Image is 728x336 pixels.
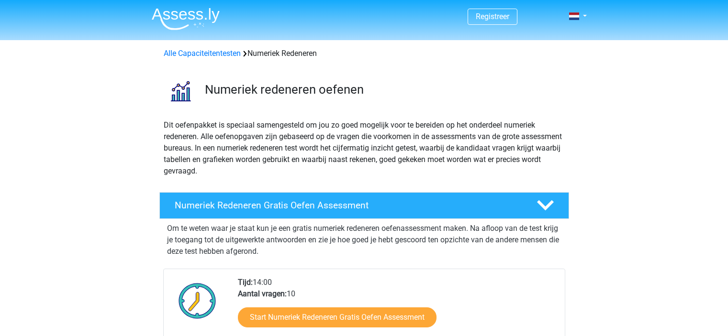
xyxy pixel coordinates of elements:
[238,307,437,327] a: Start Numeriek Redeneren Gratis Oefen Assessment
[173,277,222,325] img: Klok
[160,71,201,111] img: numeriek redeneren
[167,223,561,257] p: Om te weten waar je staat kun je een gratis numeriek redeneren oefenassessment maken. Na afloop v...
[205,82,561,97] h3: Numeriek redeneren oefenen
[238,278,253,287] b: Tijd:
[164,119,565,177] p: Dit oefenpakket is speciaal samengesteld om jou zo goed mogelijk voor te bereiden op het onderdee...
[160,48,569,59] div: Numeriek Redeneren
[164,49,241,58] a: Alle Capaciteitentesten
[156,192,573,219] a: Numeriek Redeneren Gratis Oefen Assessment
[476,12,509,21] a: Registreer
[152,8,220,30] img: Assessly
[238,289,287,298] b: Aantal vragen:
[175,200,521,211] h4: Numeriek Redeneren Gratis Oefen Assessment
